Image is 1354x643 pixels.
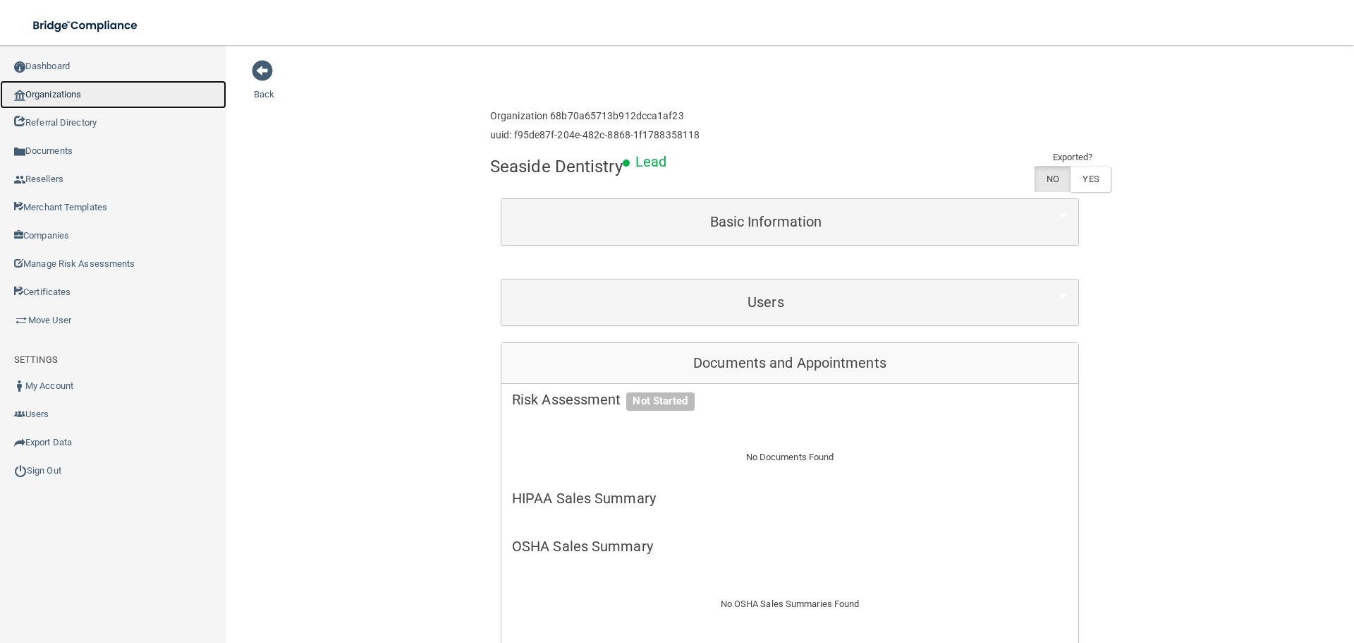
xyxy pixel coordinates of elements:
[14,313,28,327] img: briefcase.64adab9b.png
[501,432,1078,483] div: No Documents Found
[1110,543,1337,599] iframe: Drift Widget Chat Controller
[512,539,1068,554] h5: OSHA Sales Summary
[490,111,700,121] h6: Organization 68b70a65713b912dcca1af23
[501,343,1078,384] div: Documents and Appointments
[14,351,58,368] label: SETTINGS
[626,392,694,411] span: Not Started
[14,90,25,101] img: organization-icon.f8decf85.png
[14,464,27,477] img: ic_power_dark.7ecde6b1.png
[512,214,1020,229] h5: Basic Information
[501,579,1078,630] div: No OSHA Sales Summaries Found
[14,146,25,157] img: icon-documents.8dae5593.png
[14,409,25,420] img: icon-users.e205127d.png
[14,61,25,73] img: ic_dashboard_dark.d01f4a41.png
[1035,149,1111,166] td: Exported?
[512,491,1068,506] h5: HIPAA Sales Summary
[14,380,25,392] img: ic_user_dark.df1a06c3.png
[14,174,25,186] img: ic_reseller.de258add.png
[512,294,1020,310] h5: Users
[490,130,700,140] h6: uuid: f95de87f-204e-482c-8868-1f1788358118
[1071,166,1110,192] label: YES
[490,157,623,176] h4: Seaside Dentistry
[512,392,1068,407] h5: Risk Assessment
[254,72,274,100] a: Back
[14,437,25,448] img: icon-export.b9366987.png
[635,149,666,175] p: Lead
[512,287,1068,318] a: Users
[1035,166,1071,192] label: NO
[512,206,1068,238] a: Basic Information
[21,11,151,40] img: bridge_compliance_login_screen.278c3ca4.svg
